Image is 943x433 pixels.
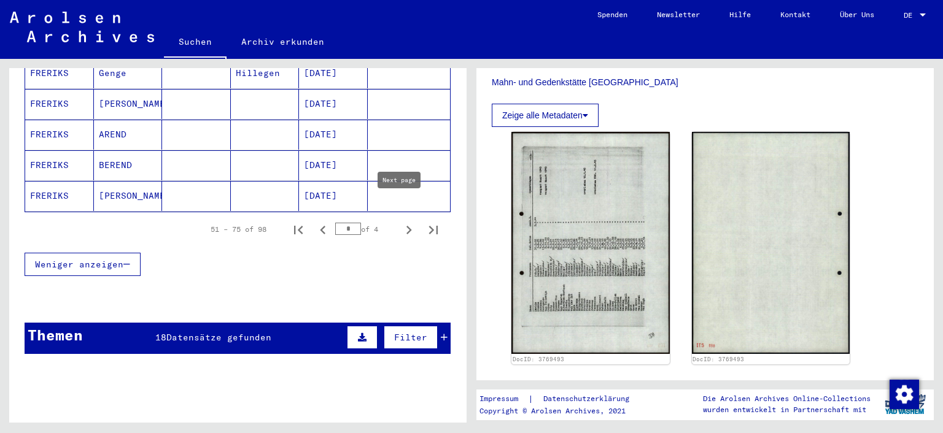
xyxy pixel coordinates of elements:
[25,150,94,180] mat-cell: FRERIKS
[94,181,163,211] mat-cell: [PERSON_NAME]
[534,393,644,405] a: Datenschutzerklärung
[25,181,94,211] mat-cell: FRERIKS
[693,356,744,362] a: DocID: 3769493
[10,12,154,42] img: Arolsen_neg.svg
[479,393,644,405] div: |
[211,224,266,235] div: 51 – 75 of 98
[155,332,166,343] span: 18
[703,404,871,415] p: wurden entwickelt in Partnerschaft mit
[94,150,163,180] mat-cell: BEREND
[692,132,850,354] img: 002.jpg
[882,389,928,420] img: yv_logo.png
[513,356,564,362] a: DocID: 3769493
[94,58,163,88] mat-cell: Genge
[492,104,599,127] button: Zeige alle Metadaten
[299,58,368,88] mat-cell: [DATE]
[25,58,94,88] mat-cell: FRERIKS
[479,405,644,416] p: Copyright © Arolsen Archives, 2021
[299,150,368,180] mat-cell: [DATE]
[227,27,339,56] a: Archiv erkunden
[335,223,397,235] div: of 4
[492,76,918,89] p: Mahn- und Gedenkstätte [GEOGRAPHIC_DATA]
[421,217,446,242] button: Last page
[299,89,368,119] mat-cell: [DATE]
[384,326,438,349] button: Filter
[286,217,311,242] button: First page
[394,332,427,343] span: Filter
[231,58,300,88] mat-cell: Hillegen
[511,132,670,354] img: 001.jpg
[164,27,227,59] a: Suchen
[35,259,123,270] span: Weniger anzeigen
[28,324,83,346] div: Themen
[299,120,368,150] mat-cell: [DATE]
[479,393,528,405] a: Impressum
[94,89,163,119] mat-cell: [PERSON_NAME]
[166,332,271,343] span: Datensätze gefunden
[25,253,141,276] button: Weniger anzeigen
[25,120,94,150] mat-cell: FRERIKS
[25,89,94,119] mat-cell: FRERIKS
[397,217,421,242] button: Next page
[311,217,335,242] button: Previous page
[703,393,871,404] p: Die Arolsen Archives Online-Collections
[890,380,919,409] img: Zustimmung ändern
[299,181,368,211] mat-cell: [DATE]
[904,11,917,20] span: DE
[94,120,163,150] mat-cell: AREND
